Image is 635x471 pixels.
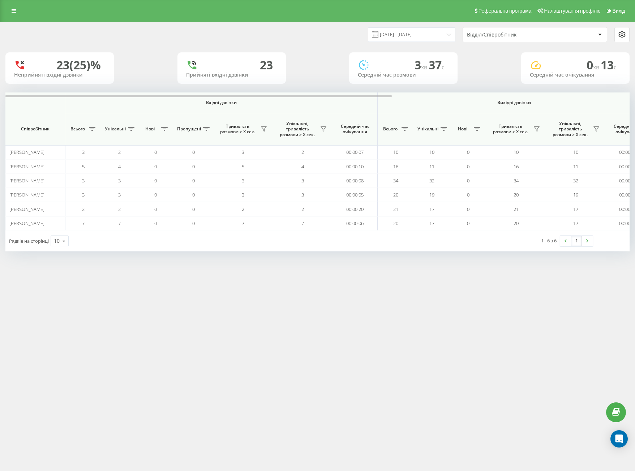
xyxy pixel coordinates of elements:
[395,100,634,105] span: Вихідні дзвінки
[192,191,195,198] span: 0
[192,163,195,170] span: 0
[154,191,157,198] span: 0
[118,191,121,198] span: 3
[454,126,472,132] span: Нові
[12,126,59,132] span: Співробітник
[9,163,44,170] span: [PERSON_NAME]
[9,206,44,212] span: [PERSON_NAME]
[610,430,628,448] div: Open Intercom Messenger
[593,63,601,71] span: хв
[9,149,44,155] span: [PERSON_NAME]
[530,72,621,78] div: Середній час очікування
[82,149,85,155] span: 3
[358,72,449,78] div: Середній час розмови
[393,191,398,198] span: 20
[467,206,469,212] span: 0
[573,163,578,170] span: 11
[415,57,429,73] span: 3
[442,63,445,71] span: c
[301,220,304,226] span: 7
[56,58,101,72] div: 23 (25)%
[82,220,85,226] span: 7
[429,149,434,155] span: 10
[573,191,578,198] span: 19
[118,220,121,226] span: 7
[573,149,578,155] span: 10
[242,206,244,212] span: 2
[541,237,557,244] div: 1 - 6 з 6
[242,191,244,198] span: 3
[573,220,578,226] span: 17
[417,126,438,132] span: Унікальні
[242,163,244,170] span: 5
[332,202,378,216] td: 00:00:20
[192,206,195,212] span: 0
[154,220,157,226] span: 0
[154,163,157,170] span: 0
[549,121,591,138] span: Унікальні, тривалість розмови > Х сек.
[242,177,244,184] span: 3
[9,177,44,184] span: [PERSON_NAME]
[242,220,244,226] span: 7
[69,126,87,132] span: Всього
[82,206,85,212] span: 2
[301,163,304,170] span: 4
[467,163,469,170] span: 0
[260,58,273,72] div: 23
[9,191,44,198] span: [PERSON_NAME]
[514,220,519,226] span: 20
[54,237,60,245] div: 10
[84,100,359,105] span: Вхідні дзвінки
[393,149,398,155] span: 10
[614,63,617,71] span: c
[177,126,201,132] span: Пропущені
[393,177,398,184] span: 34
[118,149,121,155] span: 2
[332,159,378,173] td: 00:00:10
[429,206,434,212] span: 17
[82,163,85,170] span: 5
[276,121,318,138] span: Унікальні, тривалість розмови > Х сек.
[242,149,244,155] span: 3
[467,177,469,184] span: 0
[217,124,258,135] span: Тривалість розмови > Х сек.
[82,191,85,198] span: 3
[393,206,398,212] span: 21
[14,72,105,78] div: Неприйняті вхідні дзвінки
[514,191,519,198] span: 20
[154,206,157,212] span: 0
[514,163,519,170] span: 16
[514,149,519,155] span: 10
[332,188,378,202] td: 00:00:05
[192,177,195,184] span: 0
[105,126,126,132] span: Унікальні
[301,177,304,184] span: 3
[467,32,553,38] div: Відділ/Співробітник
[467,149,469,155] span: 0
[141,126,159,132] span: Нові
[338,124,372,135] span: Середній час очікування
[479,8,532,14] span: Реферальна програма
[332,174,378,188] td: 00:00:08
[301,191,304,198] span: 3
[154,177,157,184] span: 0
[544,8,600,14] span: Налаштування профілю
[332,216,378,230] td: 00:00:06
[381,126,399,132] span: Всього
[154,149,157,155] span: 0
[429,191,434,198] span: 19
[429,163,434,170] span: 11
[192,149,195,155] span: 0
[613,8,625,14] span: Вихід
[429,220,434,226] span: 17
[587,57,601,73] span: 0
[514,177,519,184] span: 34
[118,206,121,212] span: 2
[301,149,304,155] span: 2
[393,163,398,170] span: 16
[301,206,304,212] span: 2
[9,238,49,244] span: Рядків на сторінці
[490,124,531,135] span: Тривалість розмови > Х сек.
[571,236,582,246] a: 1
[82,177,85,184] span: 3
